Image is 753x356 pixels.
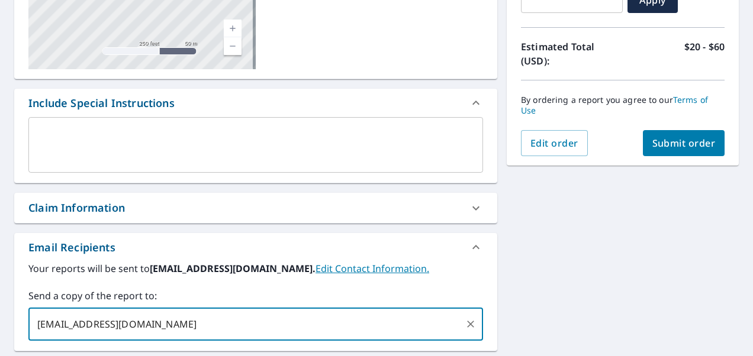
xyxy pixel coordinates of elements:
span: Submit order [652,137,716,150]
button: Submit order [643,130,725,156]
div: Claim Information [14,193,497,223]
div: Email Recipients [14,233,497,261]
p: Estimated Total (USD): [521,40,623,68]
div: Email Recipients [28,240,115,255]
b: [EMAIL_ADDRESS][DOMAIN_NAME]. [150,262,316,275]
button: Clear [462,316,479,332]
a: EditContactInfo [316,262,429,275]
button: Edit order [521,130,588,156]
p: By ordering a report you agree to our [521,95,725,116]
p: $20 - $60 [684,40,725,68]
span: Edit order [530,137,578,150]
div: Include Special Instructions [14,89,497,117]
a: Current Level 17, Zoom In [224,20,242,37]
label: Your reports will be sent to [28,261,483,276]
a: Terms of Use [521,94,708,116]
label: Send a copy of the report to: [28,289,483,303]
div: Claim Information [28,200,125,216]
div: Include Special Instructions [28,95,175,111]
a: Current Level 17, Zoom Out [224,37,242,55]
